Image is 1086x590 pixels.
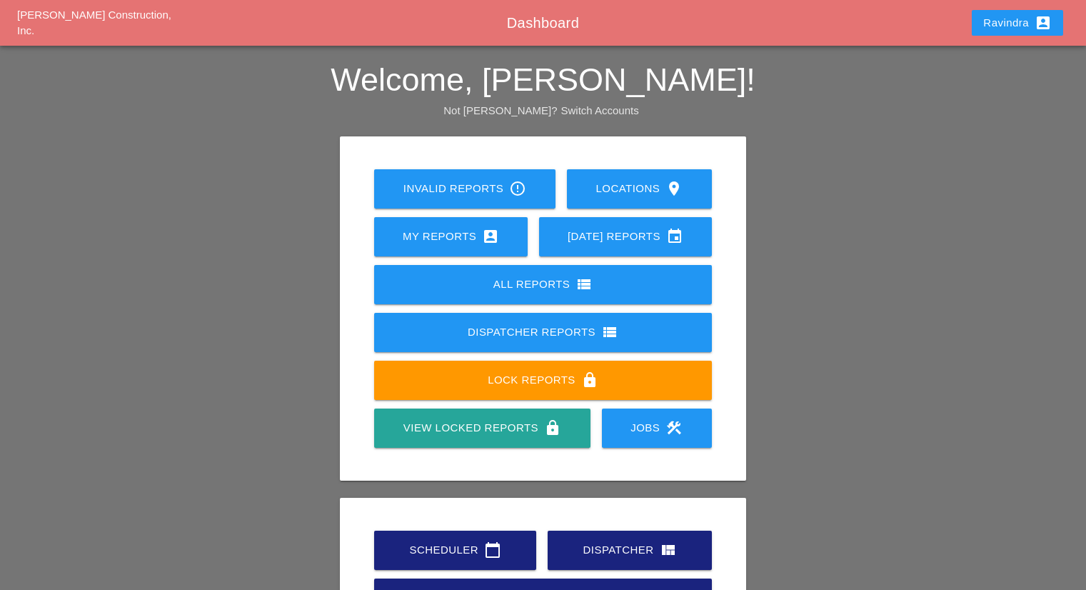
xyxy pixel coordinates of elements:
[561,104,639,116] a: Switch Accounts
[397,419,567,436] div: View Locked Reports
[539,217,712,256] a: [DATE] Reports
[575,276,593,293] i: view_list
[374,313,712,352] a: Dispatcher Reports
[507,15,579,31] span: Dashboard
[567,169,712,209] a: Locations
[17,9,171,37] a: [PERSON_NAME] Construction, Inc.
[660,541,677,559] i: view_quilt
[397,180,533,197] div: Invalid Reports
[397,371,689,389] div: Lock Reports
[972,10,1063,36] button: Ravindra
[374,169,555,209] a: Invalid Reports
[544,419,561,436] i: lock
[602,409,712,448] a: Jobs
[397,228,505,245] div: My Reports
[570,541,688,559] div: Dispatcher
[665,180,683,197] i: location_on
[443,104,557,116] span: Not [PERSON_NAME]?
[590,180,689,197] div: Locations
[397,276,689,293] div: All Reports
[562,228,689,245] div: [DATE] Reports
[625,419,689,436] div: Jobs
[397,541,513,559] div: Scheduler
[601,324,618,341] i: view_list
[1035,14,1052,31] i: account_box
[374,361,712,400] a: Lock Reports
[397,324,689,341] div: Dispatcher Reports
[374,265,712,304] a: All Reports
[374,531,536,570] a: Scheduler
[374,217,528,256] a: My Reports
[374,409,590,448] a: View Locked Reports
[581,371,598,389] i: lock
[665,419,683,436] i: construction
[666,228,683,245] i: event
[983,14,1052,31] div: Ravindra
[509,180,526,197] i: error_outline
[548,531,711,570] a: Dispatcher
[482,228,499,245] i: account_box
[484,541,501,559] i: calendar_today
